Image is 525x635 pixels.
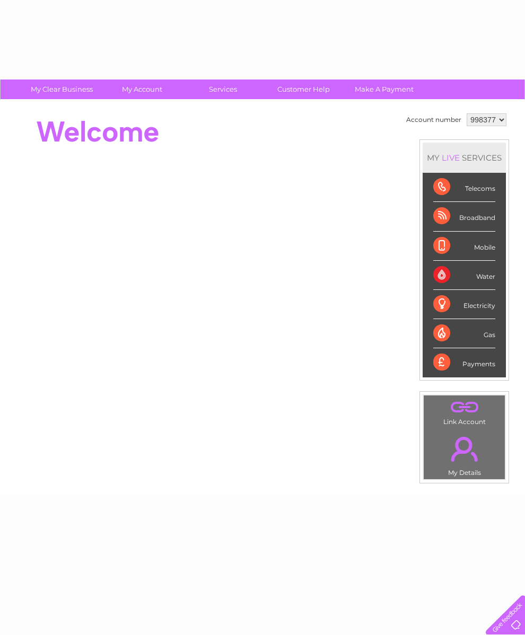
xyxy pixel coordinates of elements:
[433,232,495,261] div: Mobile
[440,153,462,163] div: LIVE
[18,80,106,99] a: My Clear Business
[404,111,464,129] td: Account number
[423,143,506,173] div: MY SERVICES
[99,80,186,99] a: My Account
[260,80,347,99] a: Customer Help
[433,202,495,231] div: Broadband
[433,319,495,348] div: Gas
[433,348,495,377] div: Payments
[433,261,495,290] div: Water
[423,428,505,480] td: My Details
[433,290,495,319] div: Electricity
[179,80,267,99] a: Services
[426,430,502,468] a: .
[433,173,495,202] div: Telecoms
[426,398,502,417] a: .
[340,80,428,99] a: Make A Payment
[423,395,505,428] td: Link Account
